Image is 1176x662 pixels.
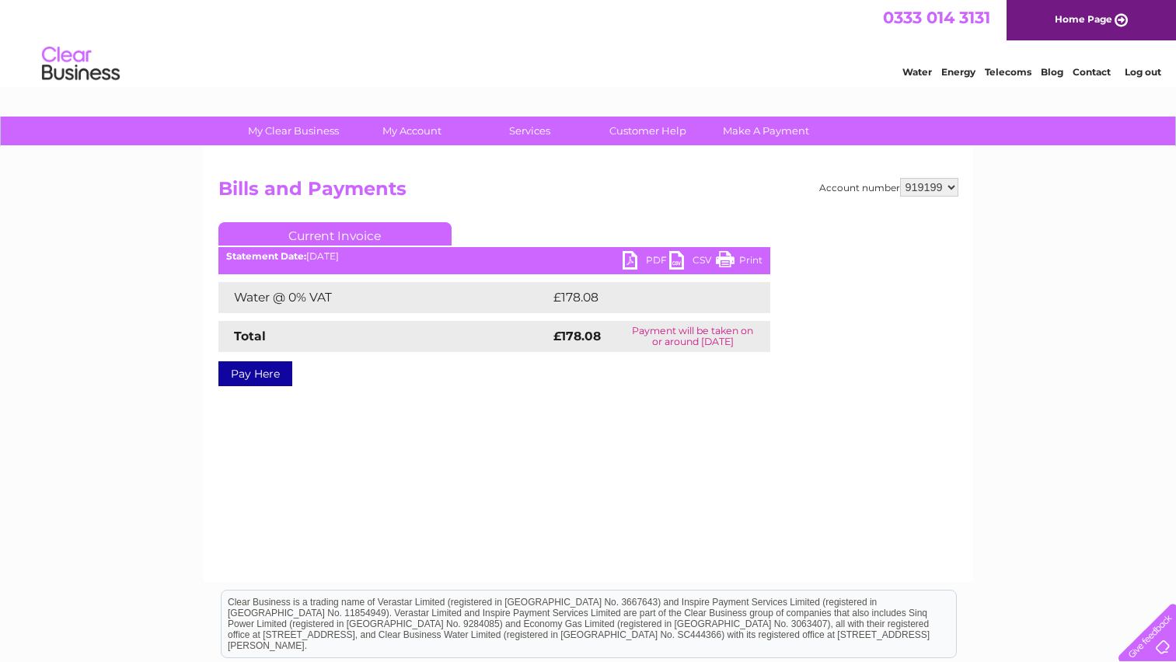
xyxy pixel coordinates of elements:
a: My Clear Business [229,117,358,145]
a: PDF [623,251,669,274]
td: Payment will be taken on or around [DATE] [616,321,770,352]
img: logo.png [41,40,120,88]
a: Blog [1041,66,1063,78]
a: 0333 014 3131 [883,8,990,27]
div: [DATE] [218,251,770,262]
a: Log out [1125,66,1161,78]
a: My Account [347,117,476,145]
a: Energy [941,66,975,78]
b: Statement Date: [226,250,306,262]
a: CSV [669,251,716,274]
strong: £178.08 [553,329,601,343]
td: £178.08 [550,282,742,313]
div: Account number [819,178,958,197]
a: Print [716,251,762,274]
div: Clear Business is a trading name of Verastar Limited (registered in [GEOGRAPHIC_DATA] No. 3667643... [222,9,956,75]
strong: Total [234,329,266,343]
a: Water [902,66,932,78]
a: Pay Here [218,361,292,386]
a: Contact [1073,66,1111,78]
a: Make A Payment [702,117,830,145]
td: Water @ 0% VAT [218,282,550,313]
a: Services [466,117,594,145]
h2: Bills and Payments [218,178,958,207]
a: Customer Help [584,117,712,145]
a: Current Invoice [218,222,452,246]
a: Telecoms [985,66,1031,78]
